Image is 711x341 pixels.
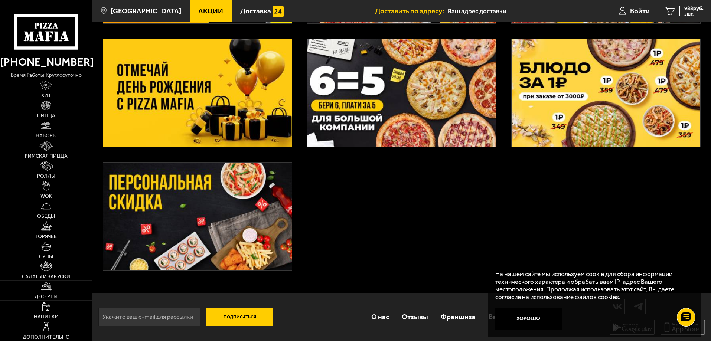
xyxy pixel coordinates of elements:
span: 988 руб. [684,6,704,11]
a: Вакансии [482,305,526,329]
span: 2 шт. [684,12,704,16]
button: Подписаться [206,308,273,326]
span: Обеды [37,214,55,219]
span: Дополнительно [23,335,70,340]
a: Франшиза [434,305,482,329]
span: Доставить по адресу: [375,7,448,14]
span: Римская пицца [25,154,68,159]
input: Укажите ваш e-mail для рассылки [98,308,200,326]
span: Хит [41,93,51,98]
span: Салаты и закуски [22,274,70,279]
a: О нас [365,305,395,329]
span: Десерты [35,294,58,299]
span: WOK [40,194,52,199]
span: Войти [630,7,650,14]
span: Акции [198,7,223,14]
span: [GEOGRAPHIC_DATA] [111,7,181,14]
span: Наборы [36,133,57,138]
span: Доставка [240,7,271,14]
span: Горячее [36,234,57,239]
span: Роллы [37,174,55,179]
p: На нашем сайте мы используем cookie для сбора информации технического характера и обрабатываем IP... [495,270,689,301]
span: Супы [39,254,53,259]
img: 15daf4d41897b9f0e9f617042186c801.svg [273,6,284,17]
span: Напитки [34,314,59,319]
span: Пицца [37,113,55,118]
button: Хорошо [495,308,562,330]
input: Ваш адрес доставки [448,4,590,18]
a: Отзывы [395,305,434,329]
